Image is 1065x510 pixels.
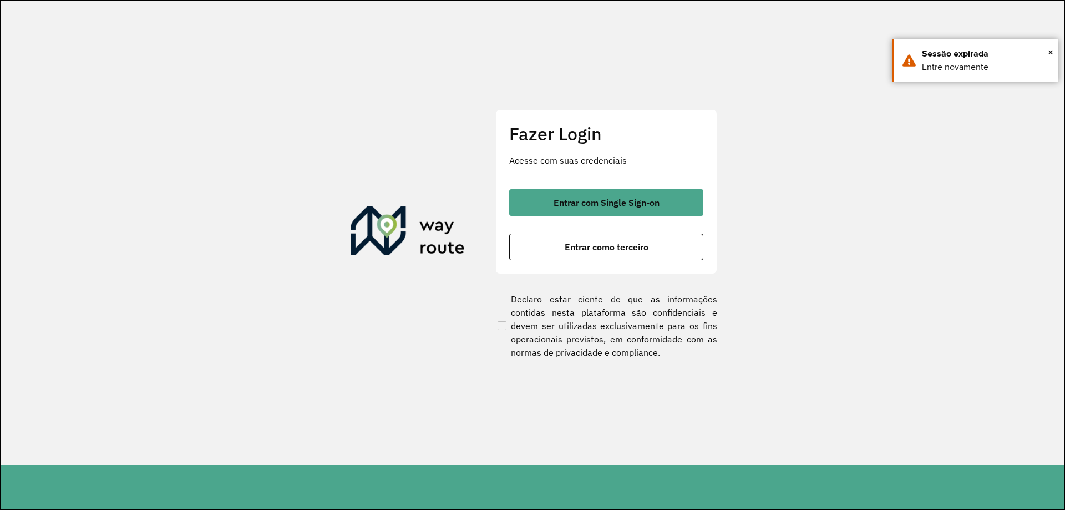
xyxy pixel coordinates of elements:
div: Entre novamente [922,60,1050,74]
label: Declaro estar ciente de que as informações contidas nesta plataforma são confidenciais e devem se... [495,292,717,359]
button: button [509,189,703,216]
p: Acesse com suas credenciais [509,154,703,167]
h2: Fazer Login [509,123,703,144]
img: Roteirizador AmbevTech [351,206,465,260]
span: Entrar como terceiro [565,243,648,251]
div: Sessão expirada [922,47,1050,60]
span: Entrar com Single Sign-on [554,198,660,207]
button: Close [1048,44,1053,60]
button: button [509,234,703,260]
span: × [1048,44,1053,60]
